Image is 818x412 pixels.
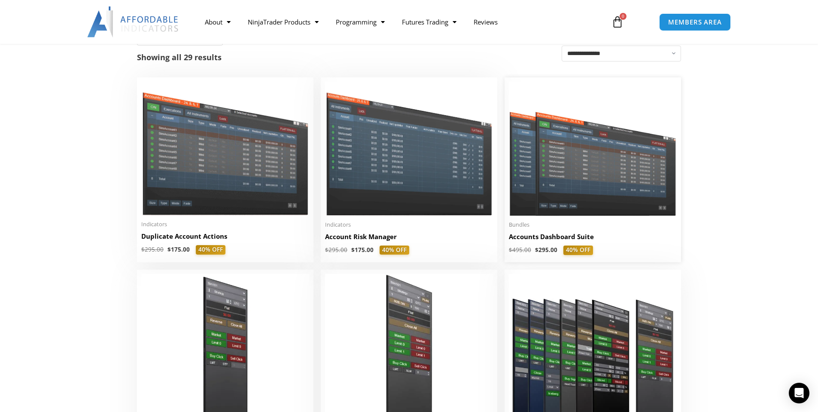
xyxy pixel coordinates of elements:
[196,245,225,255] span: 40% OFF
[351,246,355,254] span: $
[141,232,309,245] a: Duplicate Account Actions
[509,246,512,254] span: $
[167,246,171,253] span: $
[325,221,493,228] span: Indicators
[325,232,493,246] a: Account Risk Manager
[535,246,538,254] span: $
[325,82,493,215] img: Account Risk Manager
[599,9,636,34] a: 0
[87,6,179,37] img: LogoAI | Affordable Indicators – NinjaTrader
[239,12,327,32] a: NinjaTrader Products
[668,19,722,25] span: MEMBERS AREA
[393,12,465,32] a: Futures Trading
[465,12,506,32] a: Reviews
[325,246,347,254] bdi: 295.00
[509,232,677,246] a: Accounts Dashboard Suite
[137,53,222,61] p: Showing all 29 results
[562,46,681,61] select: Shop order
[141,82,309,215] img: Duplicate Account Actions
[659,13,731,31] a: MEMBERS AREA
[141,246,145,253] span: $
[141,246,164,253] bdi: 295.00
[167,246,190,253] bdi: 175.00
[196,12,602,32] nav: Menu
[141,221,309,228] span: Indicators
[789,383,809,403] div: Open Intercom Messenger
[509,232,677,241] h2: Accounts Dashboard Suite
[351,246,374,254] bdi: 175.00
[327,12,393,32] a: Programming
[325,232,493,241] h2: Account Risk Manager
[509,221,677,228] span: Bundles
[535,246,557,254] bdi: 295.00
[509,82,677,216] img: Accounts Dashboard Suite
[380,246,409,255] span: 40% OFF
[563,246,593,255] span: 40% OFF
[509,246,531,254] bdi: 495.00
[141,232,309,241] h2: Duplicate Account Actions
[325,246,328,254] span: $
[620,13,626,20] span: 0
[196,12,239,32] a: About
